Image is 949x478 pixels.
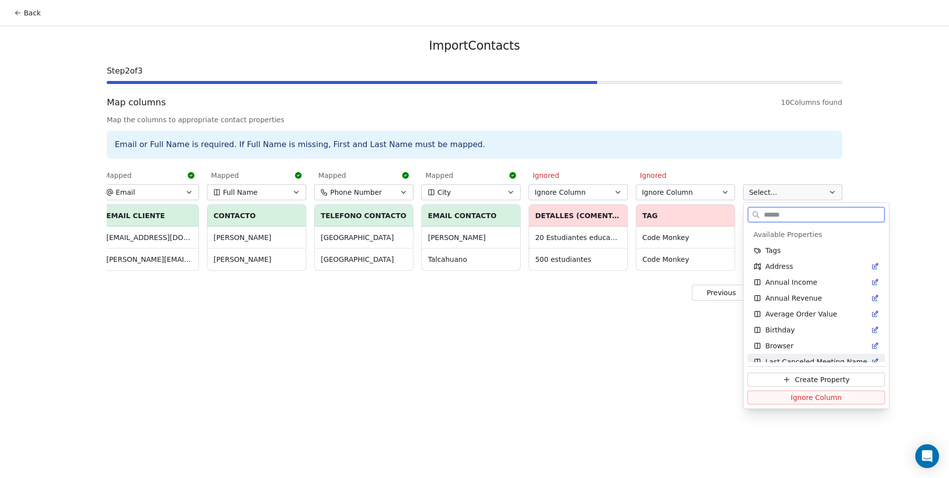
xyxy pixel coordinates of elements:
span: Ignore Column [791,393,842,402]
span: Available Properties [753,230,822,239]
span: Annual Revenue [765,293,822,303]
span: Address [765,261,793,271]
span: Birthday [765,325,795,335]
span: Create Property [795,375,849,385]
button: Ignore Column [747,391,885,404]
span: Tags [765,245,781,255]
span: Last Canceled Meeting Name [765,357,867,367]
button: Create Property [747,373,885,387]
span: Browser [765,341,794,351]
span: Average Order Value [765,309,837,319]
span: Annual Income [765,277,817,287]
